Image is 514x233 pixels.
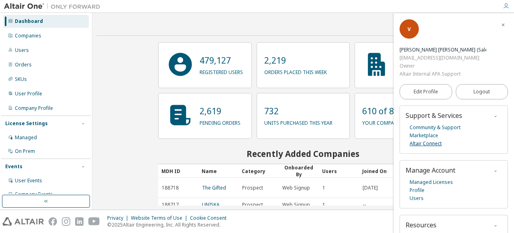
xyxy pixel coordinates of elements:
div: Users [15,47,29,54]
a: Community & Support [410,124,461,132]
span: Logout [473,88,490,96]
span: Web Signup [282,202,310,208]
div: Category [242,165,275,177]
p: 732 [264,105,332,117]
p: pending orders [200,117,241,126]
div: User Profile [15,91,42,97]
p: units purchased this year [264,117,332,126]
p: 610 of 8120 [362,105,417,117]
span: Edit Profile [414,89,438,95]
div: Onboarded By [282,164,316,178]
button: Logout [456,84,508,99]
a: Edit Profile [400,84,452,99]
div: Vrinda Puneesh (Sales admin) [400,46,486,54]
p: 479,127 [200,54,243,66]
div: Privacy [107,215,131,221]
p: © 2025 Altair Engineering, Inc. All Rights Reserved. [107,221,231,228]
span: 1 [322,185,325,191]
div: Managed [15,134,37,141]
img: facebook.svg [49,217,57,226]
div: Dashboard [15,18,43,25]
span: 188717 [162,202,179,208]
a: Profile [410,186,424,194]
div: Orders [15,62,32,68]
a: The Gifted [202,184,226,191]
div: Owner [400,62,486,70]
div: Altair Internal APA Support [400,70,486,78]
p: 2,619 [200,105,241,117]
a: Users [410,194,424,202]
div: Companies [15,33,41,39]
span: Support & Services [406,111,462,120]
img: instagram.svg [62,217,70,226]
div: Events [5,163,22,170]
p: orders placed this week [264,66,327,76]
a: Altair Connect [410,140,442,148]
div: Company Profile [15,105,53,111]
img: linkedin.svg [75,217,84,226]
div: Joined On [362,165,396,177]
div: License Settings [5,120,48,127]
a: Marketplace [410,132,438,140]
div: SKUs [15,76,27,82]
div: Users [322,165,356,177]
div: Cookie Consent [190,215,231,221]
div: User Events [15,177,42,184]
span: -- [363,202,366,208]
span: Web Signup [282,185,310,191]
span: Prospect [242,202,263,208]
span: Prospect [242,185,263,191]
span: Manage Account [406,166,455,175]
img: altair_logo.svg [2,217,44,226]
div: Company Events [15,191,53,198]
h2: Recently Added Companies [158,148,448,159]
span: Resources [406,221,436,229]
p: your company usage [362,117,417,126]
div: [EMAIL_ADDRESS][DOMAIN_NAME] [400,54,486,62]
img: youtube.svg [88,217,100,226]
div: Name [202,165,235,177]
span: 1 [322,202,325,208]
div: Website Terms of Use [131,215,190,221]
p: 2,219 [264,54,327,66]
span: V [408,26,411,33]
a: UNISKA [202,201,220,208]
a: Managed Licenses [410,178,453,186]
span: 188718 [162,185,179,191]
div: On Prem [15,148,35,155]
div: MDH ID [161,165,195,177]
img: Altair One [4,2,104,10]
span: [DATE] [363,185,378,191]
p: registered users [200,66,243,76]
